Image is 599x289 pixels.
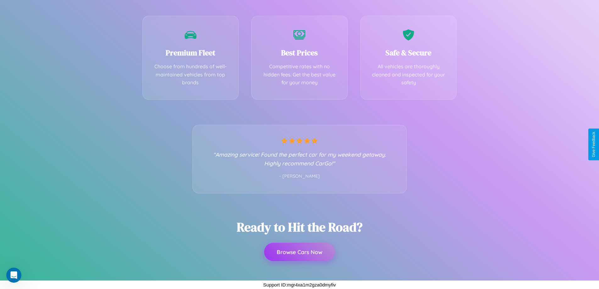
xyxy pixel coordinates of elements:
[205,172,394,181] p: - [PERSON_NAME]
[370,63,447,87] p: All vehicles are thoroughly cleaned and inspected for your safety
[370,47,447,58] h3: Safe & Secure
[263,281,336,289] p: Support ID: mgr4xa1m2gza0dmyfiv
[591,132,596,157] div: Give Feedback
[261,63,338,87] p: Competitive rates with no hidden fees. Get the best value for your money
[152,63,229,87] p: Choose from hundreds of well-maintained vehicles from top brands
[264,243,335,261] button: Browse Cars Now
[152,47,229,58] h3: Premium Fleet
[261,47,338,58] h3: Best Prices
[205,150,394,168] p: "Amazing service! Found the perfect car for my weekend getaway. Highly recommend CarGo!"
[237,219,363,236] h2: Ready to Hit the Road?
[6,268,21,283] iframe: Intercom live chat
